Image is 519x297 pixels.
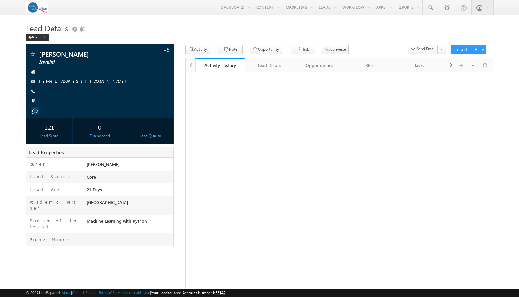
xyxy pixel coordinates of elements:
[85,186,173,196] div: 21 Days
[417,46,435,52] span: Send Email
[78,133,121,139] div: Disengaged
[200,62,240,68] div: Activity History
[218,45,243,54] button: Note
[345,58,395,72] a: RFIs
[85,174,173,183] div: Core
[26,2,49,13] img: Custom Logo
[128,133,171,139] div: Lead Quality
[30,174,72,180] label: Lead Source
[85,199,173,208] div: [GEOGRAPHIC_DATA]
[29,149,64,156] span: Lead Properties
[322,45,349,54] button: Converse
[85,218,173,227] div: Machine Learning with Python
[26,23,68,33] span: Lead Details
[39,51,131,57] span: [PERSON_NAME]
[99,290,124,295] a: Terms of Service
[78,121,121,133] div: 0
[250,45,282,54] button: Opportunity
[300,61,339,69] div: Opportunities
[250,61,289,69] div: Lead Details
[451,45,486,54] button: Lead Actions
[30,186,61,192] label: Lead Age
[30,218,80,230] label: Program of Interest
[26,34,52,39] a: Back
[350,61,389,69] div: RFIs
[291,45,315,54] button: Task
[62,290,71,295] a: About
[125,290,150,295] a: Acceptable Use
[26,290,225,296] span: © 2025 LeadSquared | | | | |
[295,58,345,72] a: Opportunities
[400,61,439,69] div: Tasks
[72,290,98,295] a: Contact Support
[453,46,481,52] div: Lead Actions
[395,58,445,72] a: Tasks
[26,34,49,41] div: Back
[28,133,71,139] div: Lead Score
[87,161,120,167] span: [PERSON_NAME]
[28,121,71,133] div: 121
[195,58,245,72] a: Activity History
[151,290,225,295] span: Your Leadsquared Account Number is
[128,121,171,133] div: --
[39,59,131,65] span: Invalid
[245,58,295,72] a: Lead Details
[408,45,438,54] button: Send Email
[30,161,45,167] label: Owner
[30,199,80,211] label: Academic Partner
[39,78,130,84] a: [EMAIL_ADDRESS][DOMAIN_NAME]
[30,236,73,242] label: Phone Number
[185,45,210,54] button: Activity
[215,290,225,295] span: 55142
